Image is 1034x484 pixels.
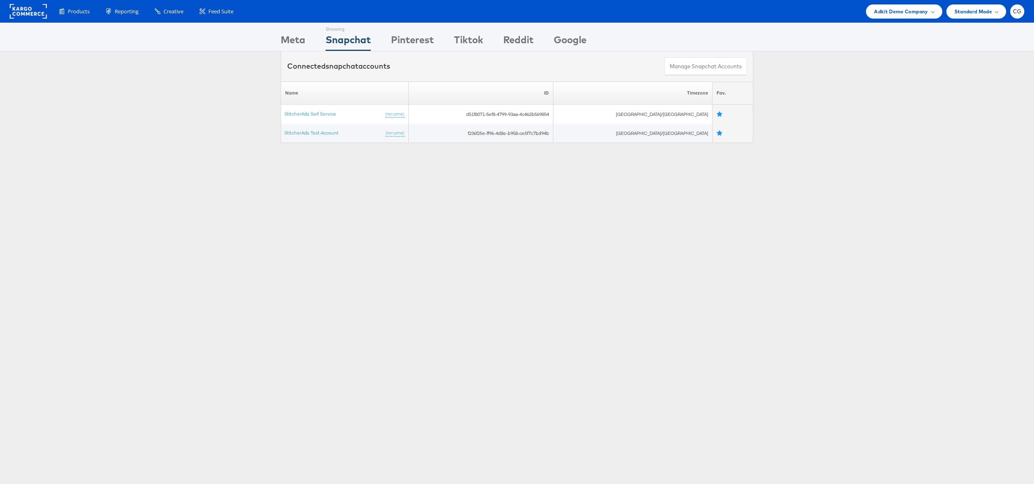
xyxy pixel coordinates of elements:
[281,82,409,105] th: Name
[326,61,358,71] span: snapchat
[409,124,553,143] td: f236f25e-ff96-4d8e-b958-ce5f7c7bd94b
[326,33,371,51] div: Snapchat
[503,33,534,51] div: Reddit
[284,130,338,136] a: StitcherAds Test Account
[409,105,553,124] td: d51f8071-5ef8-4799-93aa-4c462b569854
[208,8,233,15] span: Feed Suite
[954,7,992,16] span: Standard Mode
[409,82,553,105] th: ID
[115,8,139,15] span: Reporting
[385,130,404,137] a: (rename)
[553,105,712,124] td: [GEOGRAPHIC_DATA]/[GEOGRAPHIC_DATA]
[454,33,483,51] div: Tiktok
[287,61,390,72] div: Connected accounts
[1013,9,1022,14] span: CG
[68,8,90,15] span: Products
[284,111,336,117] a: StitcherAds Self Service
[385,111,404,118] a: (rename)
[553,82,712,105] th: Timezone
[326,23,371,33] div: Showing
[281,33,305,51] div: Meta
[874,7,928,16] span: Adkit Demo Company
[391,33,434,51] div: Pinterest
[664,57,747,76] button: Manage Snapchat Accounts
[554,33,586,51] div: Google
[164,8,183,15] span: Creative
[553,124,712,143] td: [GEOGRAPHIC_DATA]/[GEOGRAPHIC_DATA]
